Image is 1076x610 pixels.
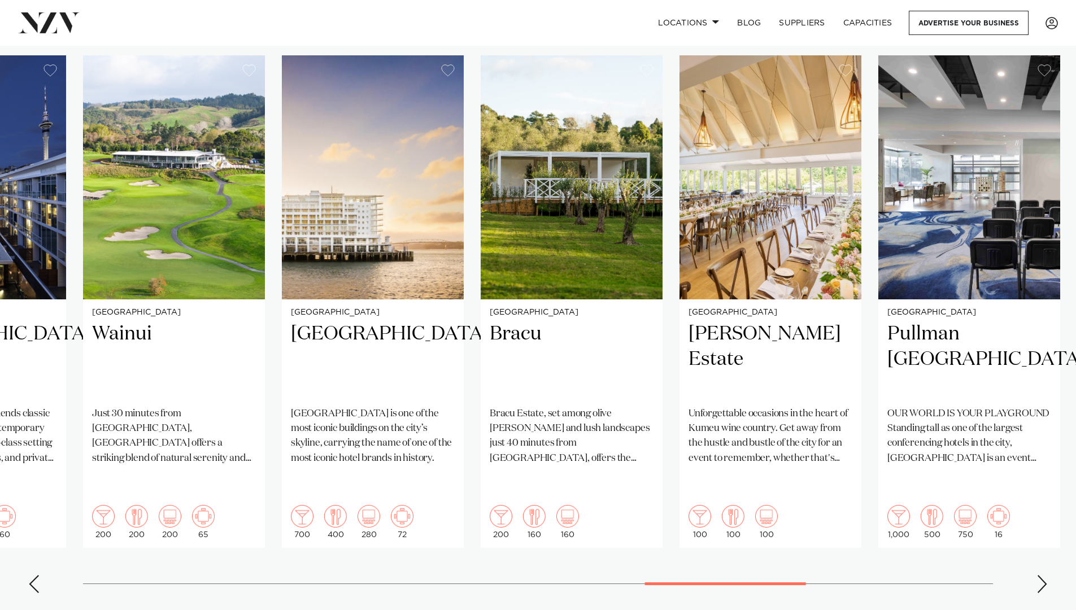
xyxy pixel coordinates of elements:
a: Capacities [834,11,901,35]
swiper-slide: 19 / 26 [481,55,663,548]
swiper-slide: 17 / 26 [83,55,265,548]
img: dining.png [722,505,744,528]
div: 400 [324,505,347,539]
small: [GEOGRAPHIC_DATA] [689,308,852,317]
img: cocktail.png [887,505,910,528]
a: BLOG [728,11,770,35]
small: [GEOGRAPHIC_DATA] [92,308,256,317]
a: Advertise your business [909,11,1029,35]
div: 280 [358,505,380,539]
swiper-slide: 21 / 26 [878,55,1060,548]
div: 750 [954,505,977,539]
img: dining.png [523,505,546,528]
div: 200 [92,505,115,539]
swiper-slide: 18 / 26 [282,55,464,548]
a: [GEOGRAPHIC_DATA] [PERSON_NAME] Estate Unforgettable occasions in the heart of Kumeu wine country... [679,55,861,548]
a: [GEOGRAPHIC_DATA] Pullman [GEOGRAPHIC_DATA] OUR WORLD IS YOUR PLAYGROUND Standing tall as one of ... [878,55,1060,548]
img: nzv-logo.png [18,12,80,33]
img: theatre.png [755,505,778,528]
img: cocktail.png [92,505,115,528]
div: 72 [391,505,413,539]
p: Unforgettable occasions in the heart of Kumeu wine country. Get away from the hustle and bustle o... [689,407,852,466]
p: [GEOGRAPHIC_DATA] is one of the most iconic buildings on the city’s skyline, carrying the name of... [291,407,455,466]
h2: Pullman [GEOGRAPHIC_DATA] [887,321,1051,398]
img: cocktail.png [490,505,512,528]
a: [GEOGRAPHIC_DATA] Wainui Just 30 minutes from [GEOGRAPHIC_DATA], [GEOGRAPHIC_DATA] offers a strik... [83,55,265,548]
div: 100 [689,505,711,539]
a: [GEOGRAPHIC_DATA] [GEOGRAPHIC_DATA] [GEOGRAPHIC_DATA] is one of the most iconic buildings on the ... [282,55,464,548]
div: 65 [192,505,215,539]
img: dining.png [324,505,347,528]
div: 200 [490,505,512,539]
img: theatre.png [954,505,977,528]
p: Just 30 minutes from [GEOGRAPHIC_DATA], [GEOGRAPHIC_DATA] offers a striking blend of natural sere... [92,407,256,466]
img: dining.png [921,505,943,528]
img: meeting.png [192,505,215,528]
div: 100 [755,505,778,539]
img: theatre.png [358,505,380,528]
div: 100 [722,505,744,539]
h2: Wainui [92,321,256,398]
small: [GEOGRAPHIC_DATA] [490,308,654,317]
p: Bracu Estate, set among olive [PERSON_NAME] and lush landscapes just 40 minutes from [GEOGRAPHIC_... [490,407,654,466]
small: [GEOGRAPHIC_DATA] [887,308,1051,317]
img: cocktail.png [291,505,313,528]
h2: [GEOGRAPHIC_DATA] [291,321,455,398]
div: 500 [921,505,943,539]
img: theatre.png [556,505,579,528]
div: 160 [523,505,546,539]
h2: [PERSON_NAME] Estate [689,321,852,398]
img: dining.png [125,505,148,528]
img: meeting.png [987,505,1010,528]
a: Locations [649,11,728,35]
a: [GEOGRAPHIC_DATA] Bracu Bracu Estate, set among olive [PERSON_NAME] and lush landscapes just 40 m... [481,55,663,548]
h2: Bracu [490,321,654,398]
p: OUR WORLD IS YOUR PLAYGROUND Standing tall as one of the largest conferencing hotels in the city,... [887,407,1051,466]
img: cocktail.png [689,505,711,528]
img: meeting.png [391,505,413,528]
div: 1,000 [887,505,910,539]
div: 200 [159,505,181,539]
a: SUPPLIERS [770,11,834,35]
div: 200 [125,505,148,539]
img: theatre.png [159,505,181,528]
small: [GEOGRAPHIC_DATA] [291,308,455,317]
div: 160 [556,505,579,539]
div: 700 [291,505,313,539]
div: 16 [987,505,1010,539]
swiper-slide: 20 / 26 [679,55,861,548]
